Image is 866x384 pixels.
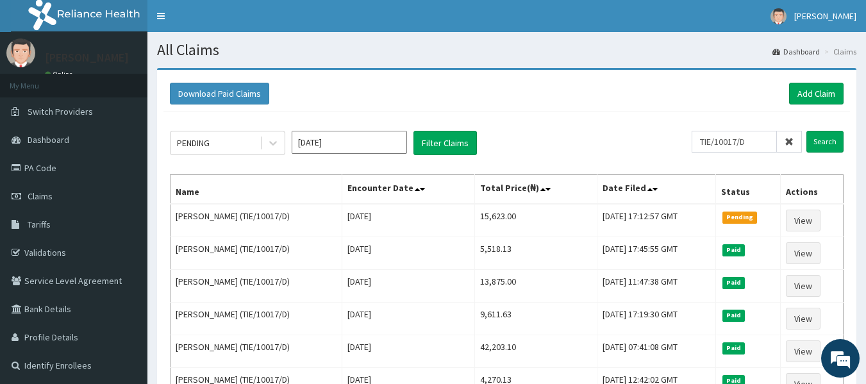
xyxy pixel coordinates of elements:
td: 9,611.63 [475,303,597,335]
td: [DATE] 11:47:38 GMT [597,270,716,303]
a: Dashboard [772,46,820,57]
li: Claims [821,46,856,57]
input: Search by HMO ID [692,131,777,153]
a: View [786,242,820,264]
th: Total Price(₦) [475,175,597,205]
th: Status [715,175,780,205]
td: [DATE] [342,204,475,237]
a: View [786,275,820,297]
span: [PERSON_NAME] [794,10,856,22]
td: [DATE] 17:45:55 GMT [597,237,716,270]
h1: All Claims [157,42,856,58]
span: Paid [722,277,745,288]
span: Switch Providers [28,106,93,117]
td: [DATE] [342,335,475,368]
td: 13,875.00 [475,270,597,303]
td: [DATE] 07:41:08 GMT [597,335,716,368]
span: Tariffs [28,219,51,230]
td: [PERSON_NAME] (TIE/10017/D) [171,335,342,368]
span: Paid [722,310,745,321]
a: View [786,308,820,330]
input: Select Month and Year [292,131,407,154]
img: User Image [6,38,35,67]
td: [DATE] [342,270,475,303]
td: [PERSON_NAME] (TIE/10017/D) [171,204,342,237]
td: 42,203.10 [475,335,597,368]
th: Date Filed [597,175,716,205]
td: [DATE] [342,303,475,335]
th: Actions [781,175,844,205]
a: View [786,340,820,362]
span: Pending [722,212,758,223]
div: PENDING [177,137,210,149]
span: Paid [722,244,745,256]
span: Paid [722,342,745,354]
td: [DATE] 17:12:57 GMT [597,204,716,237]
td: [PERSON_NAME] (TIE/10017/D) [171,237,342,270]
span: Claims [28,190,53,202]
td: [PERSON_NAME] (TIE/10017/D) [171,303,342,335]
td: 5,518.13 [475,237,597,270]
span: Dashboard [28,134,69,146]
input: Search [806,131,844,153]
a: Online [45,70,76,79]
td: [PERSON_NAME] (TIE/10017/D) [171,270,342,303]
img: User Image [770,8,787,24]
th: Encounter Date [342,175,475,205]
a: Add Claim [789,83,844,104]
td: 15,623.00 [475,204,597,237]
td: [DATE] [342,237,475,270]
p: [PERSON_NAME] [45,52,129,63]
button: Filter Claims [413,131,477,155]
th: Name [171,175,342,205]
a: View [786,210,820,231]
td: [DATE] 17:19:30 GMT [597,303,716,335]
button: Download Paid Claims [170,83,269,104]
